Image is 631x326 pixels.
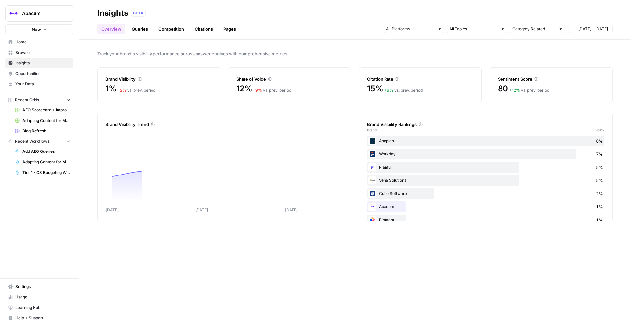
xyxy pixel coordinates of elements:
[367,162,604,173] div: Planful
[253,88,262,93] span: – 9 %
[368,137,376,145] img: i3l0twinuru4r0ir99tvr9iljmmv
[384,88,393,93] span: + 6 %
[220,24,240,34] a: Pages
[15,284,70,290] span: Settings
[386,26,435,32] input: All Platforms
[5,79,73,89] a: Your Data
[285,207,298,212] tspan: [DATE]
[449,26,498,32] input: All Topics
[367,121,604,128] div: Brand Visibility Rankings
[12,115,73,126] a: Adapting Content for Microdemos Pages Grid
[512,26,556,32] input: Category Related
[368,203,376,211] img: 4u3t5ag124w64ozvv2ge5jkmdj7i
[15,81,70,87] span: Your Data
[5,302,73,313] a: Learning Hub
[22,118,70,124] span: Adapting Content for Microdemos Pages Grid
[15,60,70,66] span: Insights
[592,128,604,133] span: Visibility
[5,24,73,34] button: New
[8,8,19,19] img: Abacum Logo
[367,83,383,94] span: 15%
[5,58,73,68] a: Insights
[128,24,152,34] a: Queries
[367,201,604,212] div: Abacum
[12,167,73,178] a: Tier 1 - Q3 Budgeting Workflows
[367,136,604,146] div: Anaplan
[105,76,212,82] div: Brand Visibility
[15,294,70,300] span: Usage
[5,5,73,22] button: Workspace: Abacum
[97,24,125,34] a: Overview
[15,71,70,77] span: Opportunities
[367,128,377,133] span: Brand
[596,151,603,157] span: 7%
[22,159,70,165] span: Adapting Content for Microdemos Pages
[12,105,73,115] a: AEO Scorecard + Improvements Grid
[498,83,508,94] span: 80
[368,150,376,158] img: jzoxgx4vsp0oigc9x6a9eruy45gz
[368,216,376,224] img: qfv32da3tpg2w5aeicyrs9tdltut
[367,188,604,199] div: Cube Software
[22,170,70,175] span: Tier 1 - Q3 Budgeting Workflows
[367,76,474,82] div: Citation Rate
[97,8,128,18] div: Insights
[5,95,73,105] button: Recent Grids
[12,126,73,136] a: Blog Refresh
[5,313,73,323] button: Help + Support
[15,39,70,45] span: Home
[568,25,613,33] button: [DATE] - [DATE]
[596,203,603,210] span: 1%
[498,76,604,82] div: Sentiment Score
[367,175,604,186] div: Vena Solutions
[22,10,62,17] span: Abacum
[253,87,291,93] div: vs. prev. period
[596,217,603,223] span: 1%
[596,138,603,144] span: 8%
[195,207,208,212] tspan: [DATE]
[368,176,376,184] img: 2br2unh0zov217qnzgjpoog1wm0p
[15,97,39,103] span: Recent Grids
[154,24,188,34] a: Competition
[5,281,73,292] a: Settings
[596,177,603,184] span: 5%
[384,87,423,93] div: vs. prev. period
[131,10,146,16] div: BETA
[97,50,613,57] span: Track your brand's visibility performance across answer engines with comprehensive metrics.
[368,163,376,171] img: 9ardner9qrd15gzuoui41lelvr0l
[368,190,376,198] img: 5c1vvc5slkkcrghzqv8odreykg6a
[367,149,604,159] div: Workday
[105,83,117,94] span: 1%
[191,24,217,34] a: Citations
[12,146,73,157] a: Add AEO Queries
[22,149,70,154] span: Add AEO Queries
[12,157,73,167] a: Adapting Content for Microdemos Pages
[15,50,70,56] span: Browse
[509,87,549,93] div: vs. prev. period
[578,26,608,32] span: [DATE] - [DATE]
[596,164,603,171] span: 5%
[32,26,41,33] span: New
[15,305,70,311] span: Learning Hub
[236,76,343,82] div: Share of Voice
[106,207,119,212] tspan: [DATE]
[5,292,73,302] a: Usage
[22,128,70,134] span: Blog Refresh
[596,190,603,197] span: 2%
[15,315,70,321] span: Help + Support
[5,68,73,79] a: Opportunities
[5,47,73,58] a: Browse
[118,87,155,93] div: vs. prev. period
[367,215,604,225] div: Pigment
[5,136,73,146] button: Recent Workflows
[15,138,49,144] span: Recent Workflows
[236,83,252,94] span: 12%
[22,107,70,113] span: AEO Scorecard + Improvements Grid
[118,88,126,93] span: – 2 %
[5,37,73,47] a: Home
[105,121,343,128] div: Brand Visibility Trend
[509,88,520,93] span: + 12 %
